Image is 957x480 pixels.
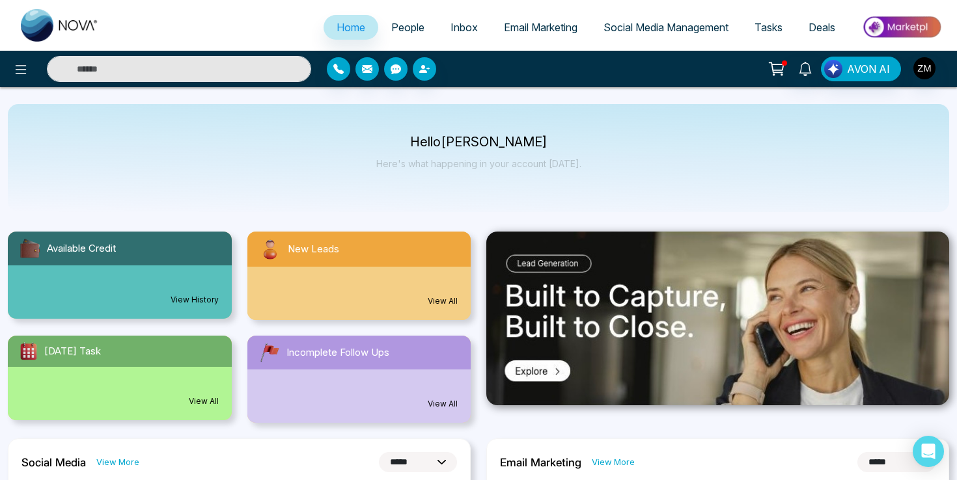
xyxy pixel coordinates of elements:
[437,15,491,40] a: Inbox
[796,15,848,40] a: Deals
[286,345,389,360] span: Incomplete Follow Ups
[337,21,365,34] span: Home
[18,341,39,362] img: todayTask.svg
[44,344,101,359] span: [DATE] Task
[486,232,949,405] img: .
[391,21,424,34] span: People
[189,395,219,407] a: View All
[755,21,783,34] span: Tasks
[592,456,635,468] a: View More
[21,456,86,469] h2: Social Media
[47,241,116,256] span: Available Credit
[913,436,944,467] div: Open Intercom Messenger
[171,294,219,306] a: View History
[376,158,581,169] p: Here's what happening in your account [DATE].
[21,9,99,42] img: Nova CRM Logo
[603,21,728,34] span: Social Media Management
[590,15,742,40] a: Social Media Management
[500,456,581,469] h2: Email Marketing
[504,21,577,34] span: Email Marketing
[378,15,437,40] a: People
[376,137,581,148] p: Hello [PERSON_NAME]
[18,237,42,260] img: availableCredit.svg
[428,295,458,307] a: View All
[258,237,283,261] img: newLeads.svg
[824,60,842,78] img: Lead Flow
[288,242,339,257] span: New Leads
[742,15,796,40] a: Tasks
[809,21,835,34] span: Deals
[847,61,890,77] span: AVON AI
[324,15,378,40] a: Home
[240,232,479,320] a: New LeadsView All
[855,12,949,42] img: Market-place.gif
[258,341,281,364] img: followUps.svg
[821,57,901,81] button: AVON AI
[240,336,479,423] a: Incomplete Follow UpsView All
[913,57,936,79] img: User Avatar
[451,21,478,34] span: Inbox
[428,398,458,410] a: View All
[491,15,590,40] a: Email Marketing
[96,456,139,468] a: View More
